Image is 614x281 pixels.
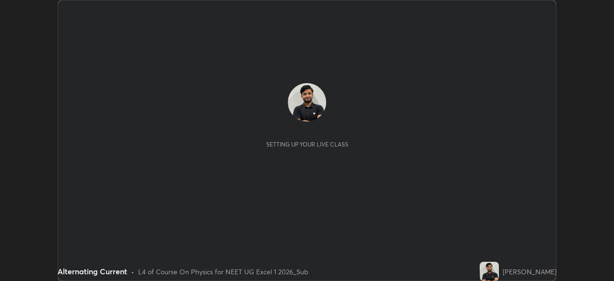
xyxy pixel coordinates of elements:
[131,267,134,277] div: •
[58,266,127,277] div: Alternating Current
[288,83,326,122] img: 8fc6bbdfa92e4274a97441c3a114033c.jpg
[480,262,499,281] img: 8fc6bbdfa92e4274a97441c3a114033c.jpg
[503,267,556,277] div: [PERSON_NAME]
[266,141,348,148] div: Setting up your live class
[138,267,308,277] div: L4 of Course On Physics for NEET UG Excel 1 2026_Sub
